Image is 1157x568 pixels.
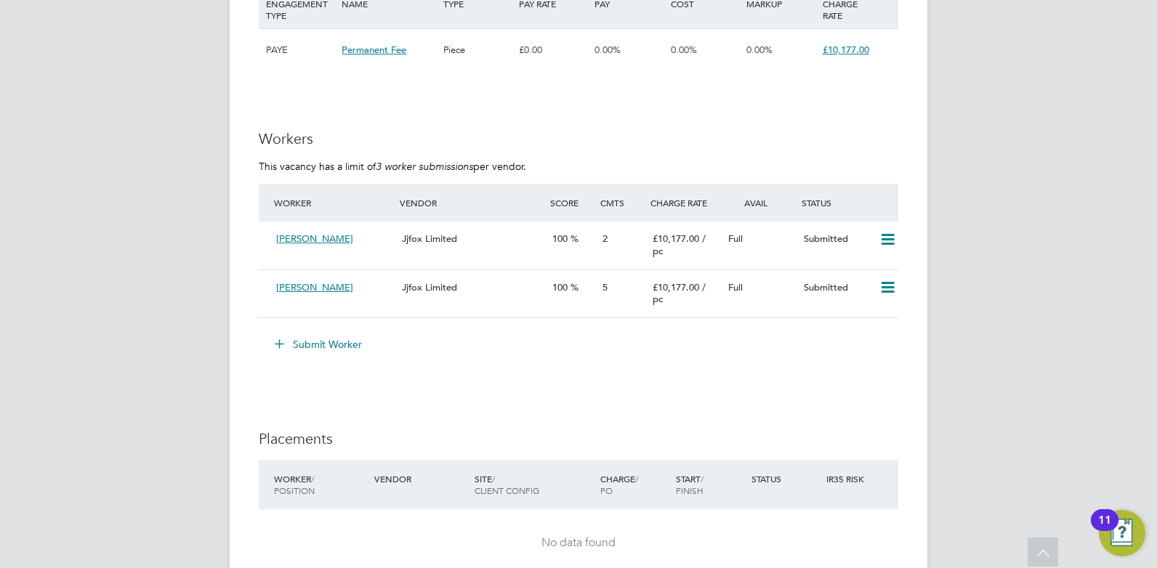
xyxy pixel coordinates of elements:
div: Site [471,466,597,503]
span: 0.00% [746,44,773,56]
div: Submitted [798,227,874,251]
span: [PERSON_NAME] [276,281,353,293]
span: [PERSON_NAME] [276,232,353,245]
span: Jjfox Limited [402,281,457,293]
button: Submit Worker [265,333,374,356]
span: 0.00% [671,44,697,56]
div: £0.00 [515,29,591,71]
span: £10,177.00 [653,281,699,293]
div: Start [672,466,748,503]
span: / Client Config [475,473,539,496]
span: 5 [602,281,608,293]
span: 100 [552,232,568,245]
span: £10,177.00 [653,232,699,245]
span: 0.00% [594,44,621,56]
div: Charge [597,466,672,503]
span: Full [728,232,743,245]
span: £10,177.00 [823,44,869,56]
div: Vendor [396,190,547,216]
div: PAYE [262,29,338,71]
span: Jjfox Limited [402,232,457,245]
h3: Workers [259,129,898,148]
div: Score [547,190,597,216]
span: Permanent Fee [342,44,406,56]
h3: Placements [259,429,898,448]
span: / pc [653,281,706,306]
div: Charge Rate [647,190,722,216]
p: This vacancy has a limit of per vendor. [259,160,898,173]
button: Open Resource Center, 11 new notifications [1099,510,1145,556]
div: Piece [440,29,515,71]
div: Avail [722,190,798,216]
span: 100 [552,281,568,293]
div: Worker [270,190,396,216]
div: Status [748,466,823,492]
div: Status [798,190,898,216]
span: / PO [600,473,638,496]
span: / Position [274,473,315,496]
span: Full [728,281,743,293]
em: 3 worker submissions [376,160,473,173]
div: IR35 Risk [823,466,873,492]
div: No data found [273,535,884,551]
span: 2 [602,232,608,245]
div: Vendor [371,466,471,492]
div: Worker [270,466,371,503]
div: Submitted [798,276,874,300]
div: Cmts [597,190,647,216]
div: 11 [1098,520,1111,539]
span: / pc [653,232,706,257]
span: / Finish [676,473,704,496]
